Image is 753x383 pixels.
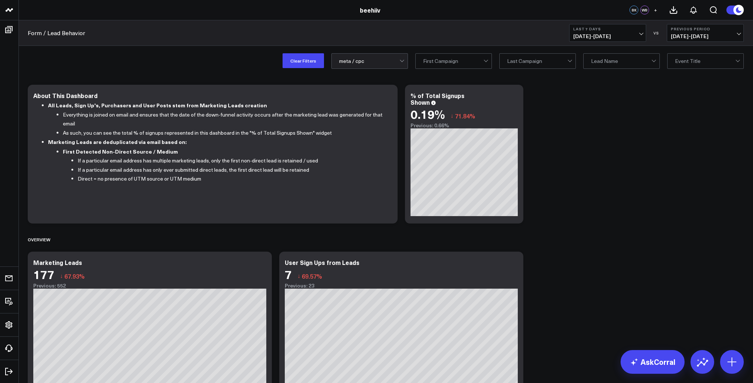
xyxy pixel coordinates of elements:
span: ↓ [60,271,63,281]
div: 0.19% [411,107,445,121]
li: As such, you can see the total % of signups represented in this dashboard in the "% of Total Sign... [63,128,386,138]
b: Last 7 Days [573,27,642,31]
a: Log Out [2,365,16,378]
b: Marketing Leads are deduplicated via email based on: [48,138,187,145]
b: All Leads, Sign Up's, Purchasers and User Posts stem from Marketing Leads creation [48,101,267,109]
a: Form / Lead Behavior [28,29,85,37]
span: 67.93% [64,272,85,280]
a: AskCorral [621,350,685,374]
li: Everything is joined on email and ensures that the date of the down-funnel activity occurs after ... [63,110,386,128]
div: Overview [28,231,50,248]
span: + [654,7,657,13]
div: Previous: 23 [285,283,518,289]
div: 7 [285,268,292,281]
li: If a particular email address has only ever submitted direct leads, the first direct lead will be... [78,165,386,175]
button: Clear Filters [283,53,324,68]
li: Direct = no presence of UTM source or UTM medium [78,174,386,184]
button: + [651,6,660,14]
div: WB [640,6,649,14]
a: beehiiv [360,6,380,14]
div: VS [650,31,663,35]
button: Previous Period[DATE]-[DATE] [667,24,744,42]
div: BK [629,6,638,14]
div: About This Dashboard [33,91,98,100]
li: If a particular email address has multiple marketing leads, only the first non-direct lead is ret... [78,156,386,165]
div: % of Total Signups Shown [411,91,465,106]
span: ↓ [297,271,300,281]
span: [DATE] - [DATE] [671,33,740,39]
span: 71.84% [455,112,475,120]
div: Previous: 552 [33,283,266,289]
b: Previous Period [671,27,740,31]
div: User Sign Ups from Leads [285,258,359,266]
div: Marketing Leads [33,258,82,266]
span: [DATE] - [DATE] [573,33,642,39]
span: ↓ [450,111,453,121]
div: 177 [33,268,54,281]
button: Last 7 Days[DATE]-[DATE] [569,24,646,42]
span: 69.57% [302,272,322,280]
div: Previous: 0.66% [411,122,518,128]
b: First Detected Non-Direct Source / Medium [63,148,178,155]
